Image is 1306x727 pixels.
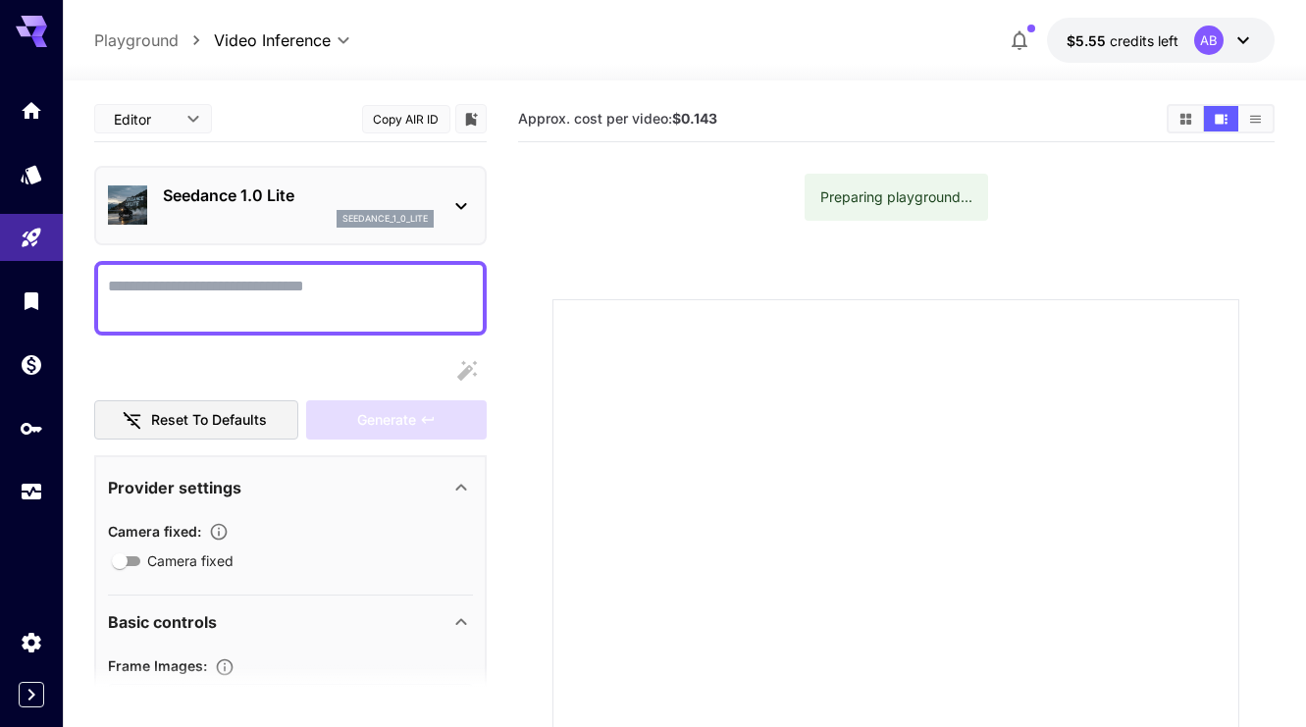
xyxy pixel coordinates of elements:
div: Wallet [20,352,43,377]
p: seedance_1_0_lite [342,212,428,226]
p: Seedance 1.0 Lite [163,183,434,207]
div: AB [1194,26,1224,55]
button: $5.54532AB [1047,18,1275,63]
b: $0.143 [672,110,717,127]
button: Expand sidebar [19,682,44,707]
span: Frame Images : [108,657,207,674]
span: Video Inference [214,28,331,52]
span: Camera fixed : [108,523,201,540]
span: Editor [114,109,175,130]
button: Copy AIR ID [362,105,450,133]
div: $5.54532 [1067,30,1178,51]
nav: breadcrumb [94,28,214,52]
div: Home [20,98,43,123]
a: Playground [94,28,179,52]
button: Show videos in video view [1204,106,1238,131]
div: Settings [20,630,43,654]
button: Upload frame images. [207,657,242,677]
button: Add to library [462,107,480,130]
div: Usage [20,480,43,504]
span: credits left [1110,32,1178,49]
div: Show videos in grid viewShow videos in video viewShow videos in list view [1167,104,1275,133]
button: Reset to defaults [94,400,298,441]
div: Preparing playground... [820,180,972,215]
div: Playground [20,226,43,250]
span: $5.55 [1067,32,1110,49]
button: Show videos in list view [1238,106,1273,131]
button: Show videos in grid view [1169,106,1203,131]
div: API Keys [20,416,43,441]
div: Models [20,162,43,186]
p: Basic controls [108,610,217,634]
p: Provider settings [108,476,241,499]
span: Approx. cost per video: [518,110,717,127]
div: Seedance 1.0 Liteseedance_1_0_lite [108,176,473,235]
div: Provider settings [108,464,473,511]
div: Library [20,288,43,313]
span: Camera fixed [147,550,234,571]
div: Basic controls [108,598,473,646]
